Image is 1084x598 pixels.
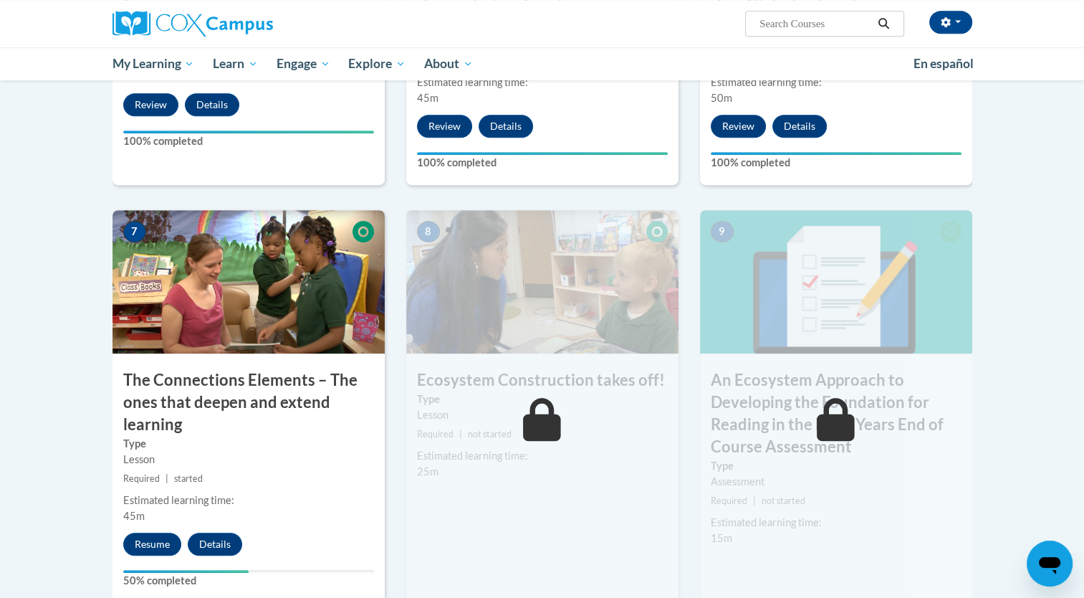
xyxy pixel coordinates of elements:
[348,55,406,72] span: Explore
[417,75,668,90] div: Estimated learning time:
[700,369,972,457] h3: An Ecosystem Approach to Developing the Foundation for Reading in the Early Years End of Course A...
[188,533,242,556] button: Details
[913,56,974,71] span: En español
[1027,541,1073,587] iframe: Button to launch messaging window
[123,493,374,508] div: Estimated learning time:
[711,495,747,506] span: Required
[112,210,385,353] img: Course Image
[417,115,472,138] button: Review
[711,515,961,531] div: Estimated learning time:
[123,436,374,452] label: Type
[711,92,732,104] span: 50m
[711,152,961,155] div: Your progress
[203,47,267,80] a: Learn
[479,115,533,138] button: Details
[904,49,983,79] a: En español
[112,369,385,435] h3: The Connections Elements – The ones that deepen and extend learning
[424,55,473,72] span: About
[213,55,258,72] span: Learn
[123,130,374,133] div: Your progress
[277,55,330,72] span: Engage
[417,155,668,171] label: 100% completed
[711,221,734,242] span: 9
[166,473,168,484] span: |
[112,11,273,37] img: Cox Campus
[417,92,438,104] span: 45m
[417,429,454,440] span: Required
[700,210,972,353] img: Course Image
[417,391,668,407] label: Type
[123,573,374,589] label: 50% completed
[468,429,512,440] span: not started
[185,93,239,116] button: Details
[417,448,668,464] div: Estimated learning time:
[417,221,440,242] span: 8
[711,532,732,544] span: 15m
[103,47,204,80] a: My Learning
[112,11,385,37] a: Cox Campus
[112,55,194,72] span: My Learning
[711,115,766,138] button: Review
[417,152,668,155] div: Your progress
[123,93,178,116] button: Review
[762,495,805,506] span: not started
[91,47,994,80] div: Main menu
[758,15,873,32] input: Search Courses
[406,210,678,353] img: Course Image
[417,465,438,478] span: 25m
[772,115,827,138] button: Details
[406,369,678,391] h3: Ecosystem Construction takes off!
[711,474,961,490] div: Assessment
[753,495,756,506] span: |
[929,11,972,34] button: Account Settings
[711,458,961,474] label: Type
[459,429,462,440] span: |
[123,133,374,149] label: 100% completed
[873,15,894,32] button: Search
[339,47,415,80] a: Explore
[267,47,340,80] a: Engage
[417,407,668,423] div: Lesson
[123,221,146,242] span: 7
[174,473,203,484] span: started
[123,510,145,522] span: 45m
[711,75,961,90] div: Estimated learning time:
[123,452,374,468] div: Lesson
[415,47,482,80] a: About
[123,570,249,573] div: Your progress
[711,155,961,171] label: 100% completed
[123,473,160,484] span: Required
[123,533,181,556] button: Resume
